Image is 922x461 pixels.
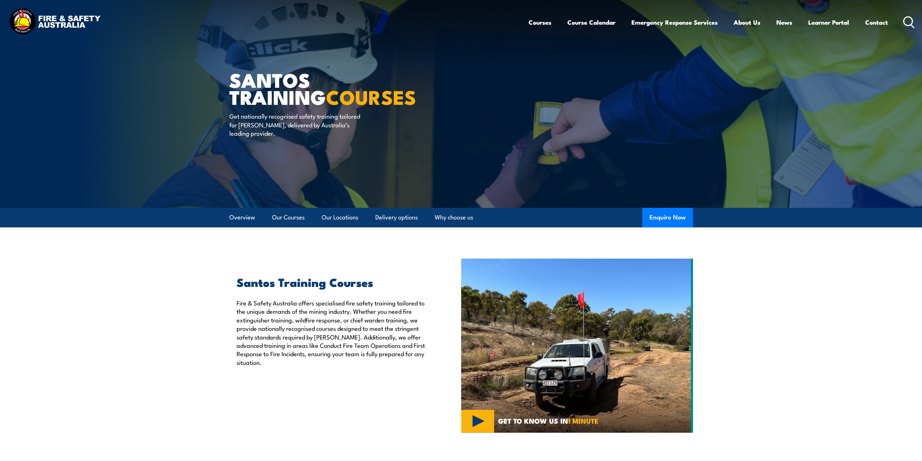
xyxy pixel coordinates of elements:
a: Courses [529,13,551,32]
strong: COURSES [326,81,416,111]
strong: 1 MINUTE [568,415,598,426]
h2: Santos Training Courses [237,277,428,287]
a: Emergency Response Services [631,13,718,32]
a: Learner Portal [808,13,849,32]
button: Enquire Now [642,208,693,227]
p: Get nationally recognised safety training tailored for [PERSON_NAME], delivered by Australia’s le... [229,112,362,137]
a: Our Locations [322,208,358,227]
a: Course Calendar [567,13,616,32]
a: Our Courses [272,208,305,227]
h1: Santos Training [229,71,408,105]
a: Overview [229,208,255,227]
a: Contact [865,13,888,32]
p: Fire & Safety Australia offers specialised fire safety training tailored to the unique demands of... [237,299,428,366]
span: GET TO KNOW US IN [498,417,598,424]
a: About Us [734,13,760,32]
a: News [776,13,792,32]
img: Santos Training Courses Australia (1) [461,259,693,433]
a: Delivery options [375,208,418,227]
a: Why choose us [435,208,473,227]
